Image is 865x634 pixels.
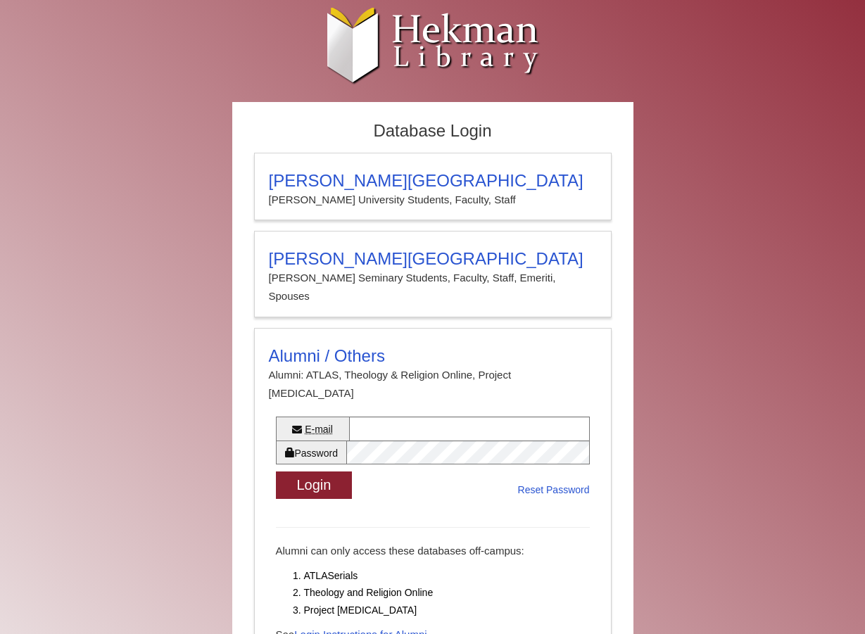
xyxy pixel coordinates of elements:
button: Login [276,471,353,499]
h3: Alumni / Others [269,346,597,366]
a: [PERSON_NAME][GEOGRAPHIC_DATA][PERSON_NAME] Seminary Students, Faculty, Staff, Emeriti, Spouses [254,231,612,317]
li: Theology and Religion Online [304,584,590,602]
p: [PERSON_NAME] University Students, Faculty, Staff [269,191,597,209]
p: Alumni can only access these databases off-campus: [276,542,590,560]
abbr: E-mail or username [305,424,333,435]
p: [PERSON_NAME] Seminary Students, Faculty, Staff, Emeriti, Spouses [269,269,597,306]
a: [PERSON_NAME][GEOGRAPHIC_DATA][PERSON_NAME] University Students, Faculty, Staff [254,153,612,220]
h2: Database Login [247,117,619,146]
li: Project [MEDICAL_DATA] [304,602,590,619]
summary: Alumni / OthersAlumni: ATLAS, Theology & Religion Online, Project [MEDICAL_DATA] [269,346,597,403]
p: Alumni: ATLAS, Theology & Religion Online, Project [MEDICAL_DATA] [269,366,597,403]
li: ATLASerials [304,567,590,585]
h3: [PERSON_NAME][GEOGRAPHIC_DATA] [269,249,597,269]
label: Password [276,440,346,464]
h3: [PERSON_NAME][GEOGRAPHIC_DATA] [269,171,597,191]
a: Reset Password [518,481,590,499]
